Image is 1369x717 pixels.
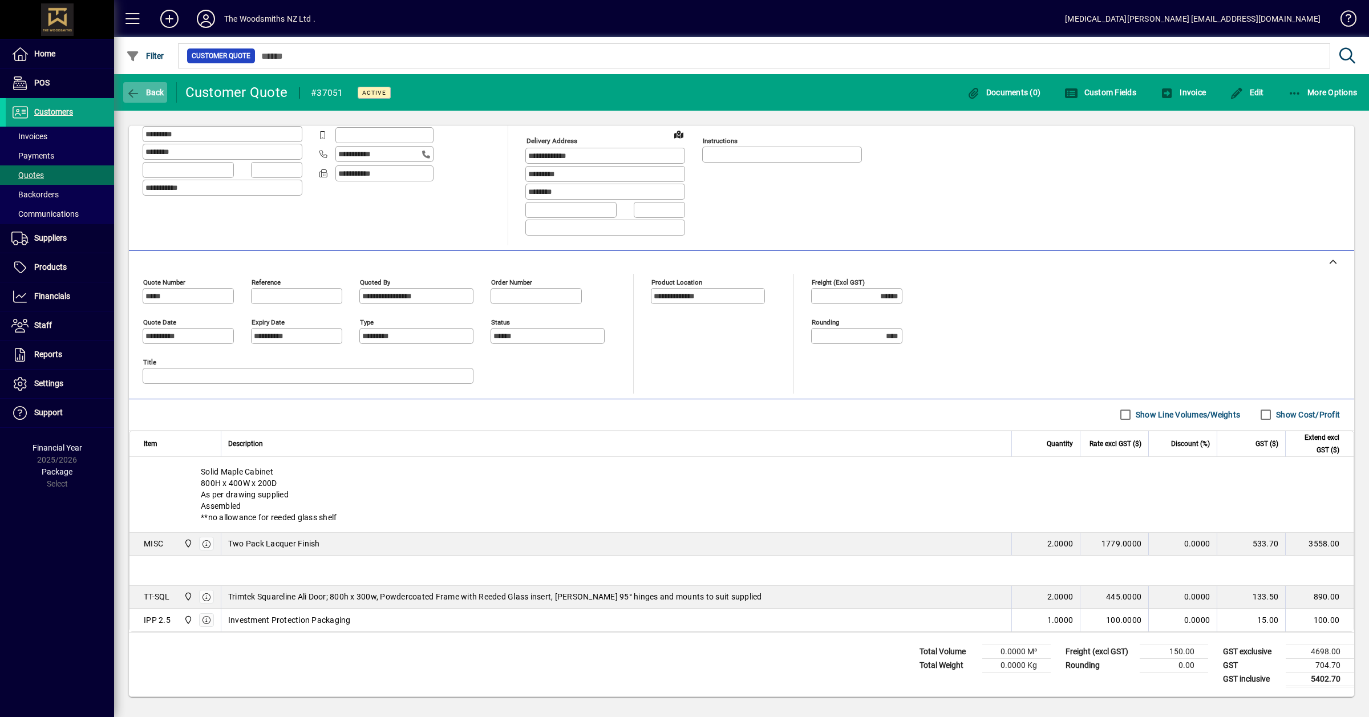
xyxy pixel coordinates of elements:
td: 133.50 [1217,586,1285,609]
td: GST inclusive [1217,672,1286,686]
mat-label: Quote date [143,318,176,326]
label: Show Line Volumes/Weights [1133,409,1240,420]
span: Backorders [11,190,59,199]
a: Products [6,253,114,282]
mat-label: Product location [651,278,702,286]
td: Total Volume [914,645,982,658]
div: Customer Quote [185,83,288,102]
div: 100.0000 [1087,614,1141,626]
td: 890.00 [1285,586,1354,609]
span: Settings [34,379,63,388]
span: Financial Year [33,443,82,452]
td: Rounding [1060,658,1140,672]
span: Custom Fields [1064,88,1136,97]
mat-label: Status [491,318,510,326]
span: Home [34,49,55,58]
span: Staff [34,321,52,330]
div: MISC [144,538,163,549]
div: Solid Maple Cabinet 800H x 400W x 200D As per drawing supplied Assembled **no allowance for reede... [129,457,1354,532]
button: More Options [1285,82,1360,103]
label: Show Cost/Profit [1274,409,1340,420]
span: Filter [126,51,164,60]
td: 0.0000 Kg [982,658,1051,672]
a: Payments [6,146,114,165]
div: #37051 [311,84,343,102]
td: 5402.70 [1286,672,1354,686]
mat-label: Quoted by [360,278,390,286]
button: Filter [123,46,167,66]
button: Profile [188,9,224,29]
td: 3558.00 [1285,533,1354,556]
span: Quotes [11,171,44,180]
td: GST exclusive [1217,645,1286,658]
div: 1779.0000 [1087,538,1141,549]
a: Communications [6,204,114,224]
span: Invoices [11,132,47,141]
span: The Woodsmiths [181,590,194,603]
span: Rate excl GST ($) [1089,438,1141,450]
div: TT-SQL [144,591,170,602]
span: Payments [11,151,54,160]
span: Customers [34,107,73,116]
a: Suppliers [6,224,114,253]
mat-label: Rounding [812,318,839,326]
span: GST ($) [1255,438,1278,450]
span: Back [126,88,164,97]
td: 100.00 [1285,609,1354,631]
mat-label: Title [143,358,156,366]
span: 2.0000 [1047,591,1074,602]
span: The Woodsmiths [181,537,194,550]
mat-label: Order number [491,278,532,286]
a: Reports [6,341,114,369]
a: Settings [6,370,114,398]
a: Quotes [6,165,114,185]
mat-label: Expiry date [252,318,285,326]
td: Total Weight [914,658,982,672]
td: Freight (excl GST) [1060,645,1140,658]
td: 0.0000 [1148,533,1217,556]
span: Two Pack Lacquer Finish [228,538,320,549]
span: Quantity [1047,438,1073,450]
span: Extend excl GST ($) [1293,431,1339,456]
a: Invoices [6,127,114,146]
span: Products [34,262,67,272]
span: Suppliers [34,233,67,242]
span: 2.0000 [1047,538,1074,549]
a: Support [6,399,114,427]
span: Active [362,89,386,96]
span: Reports [34,350,62,359]
span: Investment Protection Packaging [228,614,351,626]
span: 1.0000 [1047,614,1074,626]
a: Home [6,40,114,68]
span: Discount (%) [1171,438,1210,450]
a: Financials [6,282,114,311]
td: 704.70 [1286,658,1354,672]
a: View on map [670,125,688,143]
div: [MEDICAL_DATA][PERSON_NAME] [EMAIL_ADDRESS][DOMAIN_NAME] [1065,10,1321,28]
span: Documents (0) [966,88,1040,97]
a: Backorders [6,185,114,204]
mat-label: Freight (excl GST) [812,278,865,286]
span: Financials [34,291,70,301]
a: Staff [6,311,114,340]
span: Edit [1230,88,1264,97]
a: Knowledge Base [1332,2,1355,39]
button: Add [151,9,188,29]
mat-label: Quote number [143,278,185,286]
span: Item [144,438,157,450]
td: 0.00 [1140,658,1208,672]
button: Invoice [1157,82,1209,103]
td: 0.0000 M³ [982,645,1051,658]
span: Package [42,467,72,476]
span: Support [34,408,63,417]
span: More Options [1288,88,1358,97]
div: 445.0000 [1087,591,1141,602]
td: 4698.00 [1286,645,1354,658]
td: GST [1217,658,1286,672]
span: The Woodsmiths [181,614,194,626]
td: 150.00 [1140,645,1208,658]
button: Custom Fields [1062,82,1139,103]
mat-label: Reference [252,278,281,286]
a: POS [6,69,114,98]
div: IPP 2.5 [144,614,171,626]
